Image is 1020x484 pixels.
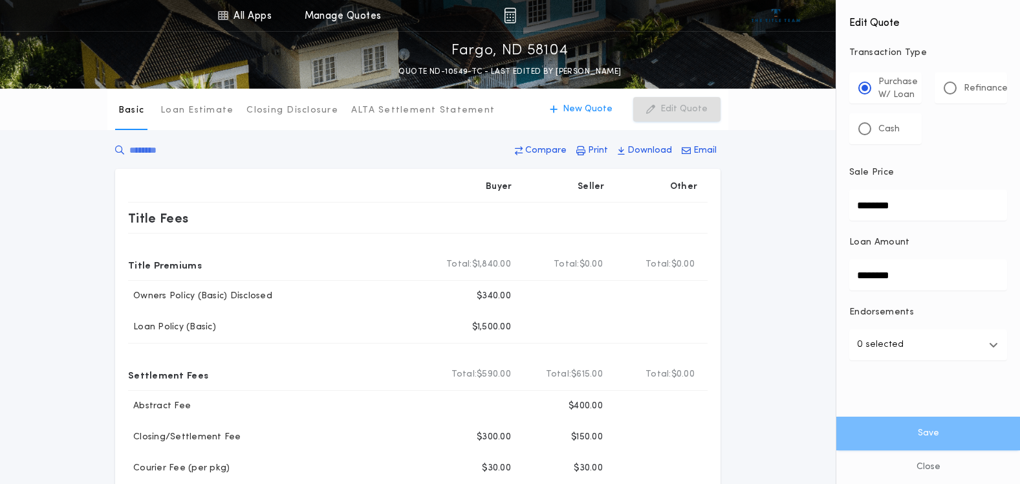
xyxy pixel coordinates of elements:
[504,8,516,23] img: img
[836,450,1020,484] button: Close
[580,258,603,271] span: $0.00
[569,400,603,413] p: $400.00
[693,144,717,157] p: Email
[574,462,603,475] p: $30.00
[537,97,625,122] button: New Quote
[849,8,1007,31] h4: Edit Quote
[118,104,144,117] p: Basic
[398,65,621,78] p: QUOTE ND-10549-TC - LAST EDITED BY [PERSON_NAME]
[752,9,800,22] img: vs-icon
[614,139,676,162] button: Download
[128,431,241,444] p: Closing/Settlement Fee
[511,139,570,162] button: Compare
[351,104,495,117] p: ALTA Settlement Statement
[472,258,511,271] span: $1,840.00
[451,41,569,61] p: Fargo, ND 58104
[486,181,512,193] p: Buyer
[627,144,672,157] p: Download
[660,103,708,116] p: Edit Quote
[836,417,1020,450] button: Save
[472,321,511,334] p: $1,500.00
[554,258,580,271] b: Total:
[160,104,233,117] p: Loan Estimate
[633,97,721,122] button: Edit Quote
[678,139,721,162] button: Email
[128,321,216,334] p: Loan Policy (Basic)
[849,190,1007,221] input: Sale Price
[477,431,511,444] p: $300.00
[849,236,910,249] p: Loan Amount
[588,144,608,157] p: Print
[446,258,472,271] b: Total:
[878,76,918,102] p: Purchase W/ Loan
[849,166,894,179] p: Sale Price
[128,462,230,475] p: Courier Fee (per pkg)
[246,104,338,117] p: Closing Disclosure
[451,368,477,381] b: Total:
[964,82,1008,95] p: Refinance
[671,258,695,271] span: $0.00
[670,181,697,193] p: Other
[546,368,572,381] b: Total:
[477,290,511,303] p: $340.00
[477,368,511,381] span: $590.00
[128,208,189,228] p: Title Fees
[671,368,695,381] span: $0.00
[849,47,1007,60] p: Transaction Type
[128,400,191,413] p: Abstract Fee
[849,259,1007,291] input: Loan Amount
[563,103,613,116] p: New Quote
[571,431,603,444] p: $150.00
[572,139,612,162] button: Print
[646,258,671,271] b: Total:
[128,254,202,275] p: Title Premiums
[128,290,272,303] p: Owners Policy (Basic) Disclosed
[857,337,904,353] p: 0 selected
[571,368,603,381] span: $615.00
[849,329,1007,360] button: 0 selected
[482,462,511,475] p: $30.00
[878,123,900,136] p: Cash
[849,306,1007,319] p: Endorsements
[128,364,208,385] p: Settlement Fees
[578,181,605,193] p: Seller
[525,144,567,157] p: Compare
[646,368,671,381] b: Total:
